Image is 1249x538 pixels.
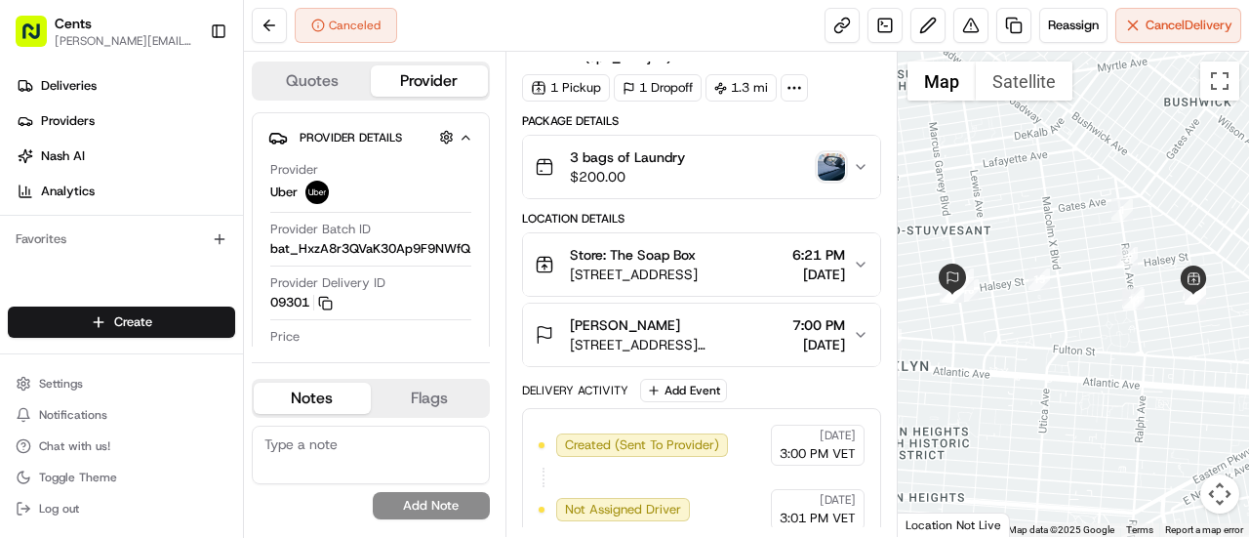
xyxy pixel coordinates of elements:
div: 1 Pickup [522,74,610,102]
button: Settings [8,370,235,397]
span: Pylon [194,330,236,345]
button: Store: The Soap Box[STREET_ADDRESS]6:21 PM[DATE] [523,233,880,296]
span: Provider Delivery ID [270,274,385,292]
img: photo_proof_of_delivery image [818,153,845,181]
span: Deliveries [41,77,97,95]
span: Provider Batch ID [270,221,371,238]
div: 2 [1116,247,1138,269]
span: [DATE] [792,335,845,354]
div: Package Details [522,113,881,129]
a: Powered byPylon [138,329,236,345]
div: 1 [1111,199,1133,221]
span: Price [270,328,300,346]
button: Canceled [295,8,397,43]
span: [DATE] [820,492,856,508]
span: Map data ©2025 Google [1008,524,1114,535]
span: [DATE] [820,428,856,443]
button: Add Event [640,379,727,402]
span: 3 bags of Laundry [570,147,685,167]
span: $200.00 [570,167,685,186]
span: Create [114,313,152,331]
div: 📗 [20,284,35,300]
span: Log out [39,501,79,517]
span: Not Assigned Driver [565,501,681,518]
div: Favorites [8,224,235,255]
a: Nash AI [8,141,243,172]
button: Toggle fullscreen view [1200,62,1239,101]
button: Create [8,307,235,338]
span: Provider Details [300,130,402,145]
input: Clear [51,125,322,145]
button: Cents[PERSON_NAME][EMAIL_ADDRESS][PERSON_NAME][DOMAIN_NAME] [8,8,202,55]
span: Notifications [39,407,107,423]
button: Notes [254,383,371,414]
button: Chat with us! [8,433,235,460]
button: CancelDelivery [1115,8,1241,43]
a: Analytics [8,176,243,207]
div: Location Not Live [898,513,1010,537]
div: 23 [952,269,974,290]
span: 3:00 PM VET [780,445,856,463]
div: 24 [880,329,902,351]
a: Deliveries [8,70,243,102]
div: 22 [942,281,963,303]
div: 27 [878,364,900,386]
a: Providers [8,105,243,137]
span: Reassign [1048,17,1099,34]
button: Notifications [8,401,235,429]
span: [PERSON_NAME] [570,315,680,335]
div: 7 [1184,278,1205,300]
div: 14 [1123,289,1145,310]
button: Provider [371,65,488,97]
img: uber-new-logo.jpeg [305,181,329,204]
span: [STREET_ADDRESS][PERSON_NAME] [570,335,785,354]
img: 1736555255976-a54dd68f-1ca7-489b-9aae-adbdc363a1c4 [20,186,55,221]
span: Chat with us! [39,438,110,454]
span: Analytics [41,183,95,200]
div: 3 [1122,287,1144,309]
div: 4 [1183,278,1204,300]
span: Cancel Delivery [1146,17,1232,34]
span: 3:01 PM VET [780,510,856,527]
span: bat_HxzA8r3QVaK30Ap9F9NWfQ [270,240,470,258]
div: We're available if you need us! [66,205,247,221]
span: Created (Sent To Provider) [565,436,719,454]
div: Location Details [522,211,881,227]
span: API Documentation [184,282,313,302]
span: Toggle Theme [39,470,117,485]
button: 09301 [270,294,333,311]
span: 7:00 PM [792,315,845,335]
a: Report a map error [1165,524,1243,535]
span: Providers [41,112,95,130]
button: Toggle Theme [8,464,235,491]
div: 1.3 mi [705,74,777,102]
button: Log out [8,495,235,522]
button: Flags [371,383,488,414]
button: Map camera controls [1200,475,1239,514]
a: Open this area in Google Maps (opens a new window) [903,512,967,537]
a: 📗Knowledge Base [12,274,157,310]
span: [DATE] [792,265,845,284]
span: Knowledge Base [39,282,149,302]
div: 17 [940,281,961,303]
div: 21 [943,281,964,303]
button: [PERSON_NAME][STREET_ADDRESS][PERSON_NAME]7:00 PM[DATE] [523,304,880,366]
button: 3 bags of Laundry$200.00photo_proof_of_delivery image [523,136,880,198]
img: Google [903,512,967,537]
div: 16 [957,279,979,301]
div: 11 [1184,275,1205,297]
button: Provider Details [268,121,473,153]
span: 6:21 PM [792,245,845,265]
button: Cents [55,14,92,33]
div: Start new chat [66,186,320,205]
a: 💻API Documentation [157,274,321,310]
span: [STREET_ADDRESS] [570,265,698,284]
div: 💻 [165,284,181,300]
button: [PERSON_NAME][EMAIL_ADDRESS][PERSON_NAME][DOMAIN_NAME] [55,33,194,49]
span: Settings [39,376,83,392]
span: Provider [270,161,318,179]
